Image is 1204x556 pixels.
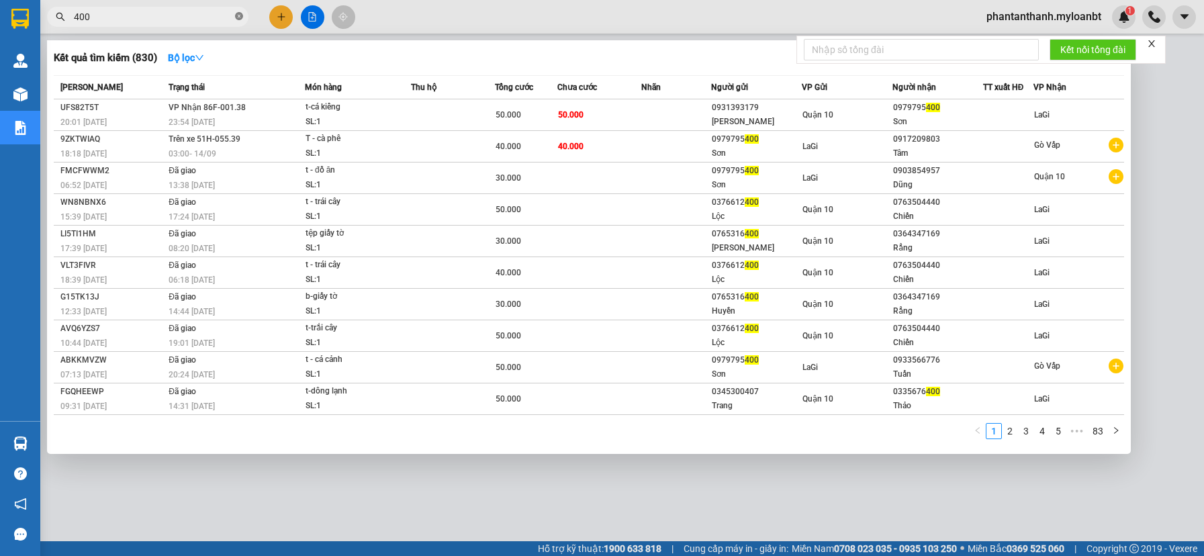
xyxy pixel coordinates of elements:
[712,210,801,224] div: Lộc
[712,178,801,192] div: Sơn
[306,163,406,178] div: t - đồ ăn
[712,259,801,273] div: 0376612
[496,110,521,120] span: 50.000
[802,363,818,372] span: LaGi
[745,166,759,175] span: 400
[712,336,801,350] div: Lộc
[1109,138,1123,152] span: plus-circle
[1066,423,1088,439] li: Next 5 Pages
[306,336,406,351] div: SL: 1
[306,399,406,414] div: SL: 1
[802,205,833,214] span: Quận 10
[926,103,940,112] span: 400
[169,275,215,285] span: 06:18 [DATE]
[893,353,982,367] div: 0933566776
[496,268,521,277] span: 40.000
[148,85,173,100] span: LaGi
[169,229,196,238] span: Đã giao
[712,399,801,413] div: Trang
[893,132,982,146] div: 0917209803
[802,268,833,277] span: Quận 10
[60,132,165,146] div: 9ZKTWIAQ
[306,304,406,319] div: SL: 1
[712,273,801,287] div: Lộc
[60,181,107,190] span: 06:52 [DATE]
[745,292,759,302] span: 400
[802,331,833,340] span: Quận 10
[802,173,818,183] span: LaGi
[893,210,982,224] div: Chiến
[60,275,107,285] span: 18:39 [DATE]
[74,9,232,24] input: Tìm tên, số ĐT hoặc mã đơn
[1035,424,1050,438] a: 4
[712,227,801,241] div: 0765316
[306,367,406,382] div: SL: 1
[974,426,982,434] span: left
[893,178,982,192] div: Dũng
[169,149,216,158] span: 03:00 - 14/09
[802,299,833,309] span: Quận 10
[5,7,121,26] strong: Nhà xe Mỹ Loan
[306,273,406,287] div: SL: 1
[306,258,406,273] div: t - trái cây
[11,9,29,29] img: logo-vxr
[893,241,982,255] div: Rẳng
[802,394,833,404] span: Quận 10
[60,101,165,115] div: UFS82T5T
[986,424,1001,438] a: 1
[306,226,406,241] div: tệp giấy tờ
[970,423,986,439] li: Previous Page
[893,146,982,160] div: Tâm
[14,528,27,541] span: message
[712,164,801,178] div: 0979795
[745,197,759,207] span: 400
[235,11,243,24] span: close-circle
[60,244,107,253] span: 17:39 [DATE]
[712,367,801,381] div: Sơn
[60,338,107,348] span: 10:44 [DATE]
[60,353,165,367] div: ABKKMVZW
[306,100,406,115] div: t-cá kiểng
[306,384,406,399] div: t-dông lạnh
[893,227,982,241] div: 0364347169
[926,387,940,396] span: 400
[306,195,406,210] div: t - trái cây
[306,115,406,130] div: SL: 1
[804,39,1039,60] input: Nhập số tổng đài
[60,227,165,241] div: LI5TI1HM
[712,115,801,129] div: [PERSON_NAME]
[157,47,215,68] button: Bộ lọcdown
[712,132,801,146] div: 0979795
[169,197,196,207] span: Đã giao
[893,164,982,178] div: 0903854957
[60,370,107,379] span: 07:13 [DATE]
[1034,299,1050,309] span: LaGi
[1066,423,1088,439] span: •••
[802,110,833,120] span: Quận 10
[1109,359,1123,373] span: plus-circle
[712,241,801,255] div: [PERSON_NAME]
[745,229,759,238] span: 400
[1034,423,1050,439] li: 4
[712,195,801,210] div: 0376612
[745,261,759,270] span: 400
[169,338,215,348] span: 19:01 [DATE]
[306,241,406,256] div: SL: 1
[169,402,215,411] span: 14:31 [DATE]
[893,322,982,336] div: 0763504440
[712,353,801,367] div: 0979795
[983,83,1024,92] span: TT xuất HĐ
[169,83,205,92] span: Trạng thái
[54,51,157,65] h3: Kết quả tìm kiếm ( 830 )
[1112,426,1120,434] span: right
[306,353,406,367] div: t - cá cảnh
[411,83,436,92] span: Thu hộ
[496,173,521,183] span: 30.000
[1002,423,1018,439] li: 2
[745,134,759,144] span: 400
[802,236,833,246] span: Quận 10
[169,387,196,396] span: Đã giao
[893,385,982,399] div: 0335676
[1088,423,1108,439] li: 83
[893,195,982,210] div: 0763504440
